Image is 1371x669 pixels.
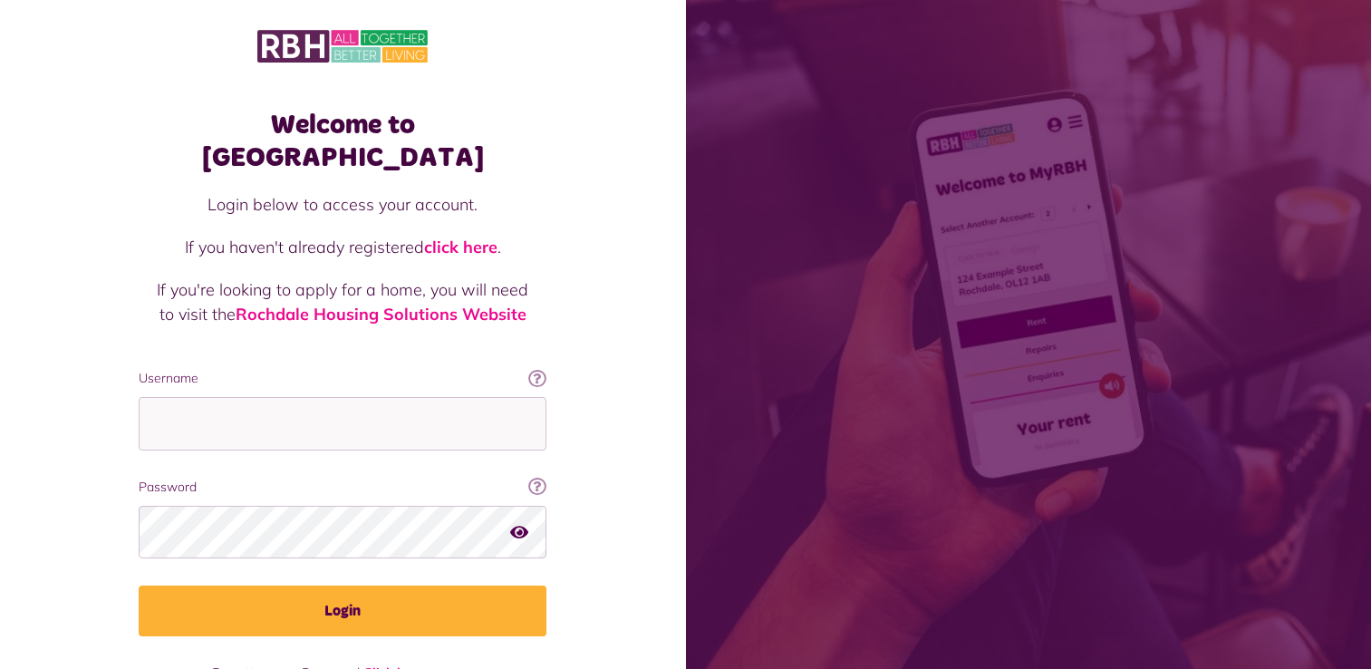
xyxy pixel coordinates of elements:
h1: Welcome to [GEOGRAPHIC_DATA] [139,109,546,174]
p: Login below to access your account. [157,192,528,217]
img: MyRBH [257,27,428,65]
a: click here [424,237,497,257]
label: Username [139,369,546,388]
p: If you're looking to apply for a home, you will need to visit the [157,277,528,326]
p: If you haven't already registered . [157,235,528,259]
label: Password [139,478,546,497]
button: Login [139,586,546,636]
a: Rochdale Housing Solutions Website [236,304,526,325]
